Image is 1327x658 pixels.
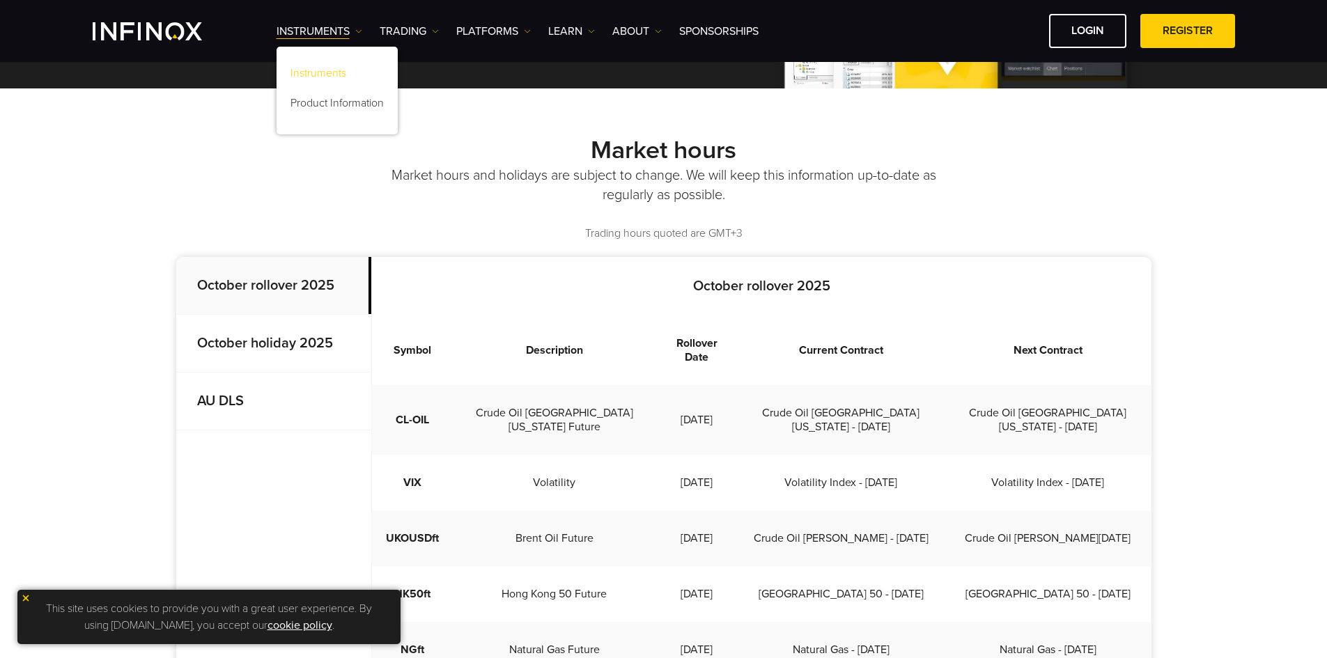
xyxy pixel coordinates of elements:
[389,166,939,205] p: Market hours and holidays are subject to change. We will keep this information up-to-date as regu...
[372,566,453,622] td: HK50ft
[380,23,439,40] a: TRADING
[277,23,362,40] a: Instruments
[738,566,945,622] td: [GEOGRAPHIC_DATA] 50 - [DATE]
[738,385,945,455] td: Crude Oil [GEOGRAPHIC_DATA][US_STATE] - [DATE]
[453,385,656,455] td: Crude Oil [GEOGRAPHIC_DATA][US_STATE] Future
[453,510,656,566] td: Brent Oil Future
[612,23,662,40] a: ABOUT
[738,455,945,510] td: Volatility Index - [DATE]
[656,315,738,385] th: Rollover Date
[945,385,1151,455] td: Crude Oil [GEOGRAPHIC_DATA][US_STATE] - [DATE]
[656,385,738,455] td: [DATE]
[1049,14,1126,48] a: LOGIN
[267,618,332,632] a: cookie policy
[453,455,656,510] td: Volatility
[21,593,31,603] img: yellow close icon
[93,22,235,40] a: INFINOX Logo
[945,566,1151,622] td: [GEOGRAPHIC_DATA] 50 - [DATE]
[591,135,736,165] strong: Market hours
[176,226,1151,242] p: Trading hours quoted are GMT+3
[1140,14,1235,48] a: REGISTER
[372,455,453,510] td: VIX
[738,315,945,385] th: Current Contract
[277,91,398,120] a: Product Information
[197,277,334,294] strong: October rollover 2025
[945,315,1151,385] th: Next Contract
[945,455,1151,510] td: Volatility Index - [DATE]
[197,335,333,352] strong: October holiday 2025
[693,278,830,295] strong: October rollover 2025
[372,315,453,385] th: Symbol
[656,455,738,510] td: [DATE]
[197,393,244,409] strong: AU DLS
[656,566,738,622] td: [DATE]
[453,566,656,622] td: Hong Kong 50 Future
[453,315,656,385] th: Description
[679,23,759,40] a: SPONSORSHIPS
[24,597,394,637] p: This site uses cookies to provide you with a great user experience. By using [DOMAIN_NAME], you a...
[738,510,945,566] td: Crude Oil [PERSON_NAME] - [DATE]
[277,61,398,91] a: Instruments
[548,23,595,40] a: Learn
[372,385,453,455] td: CL-OIL
[656,510,738,566] td: [DATE]
[945,510,1151,566] td: Crude Oil [PERSON_NAME][DATE]
[456,23,531,40] a: PLATFORMS
[372,510,453,566] td: UKOUSDft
